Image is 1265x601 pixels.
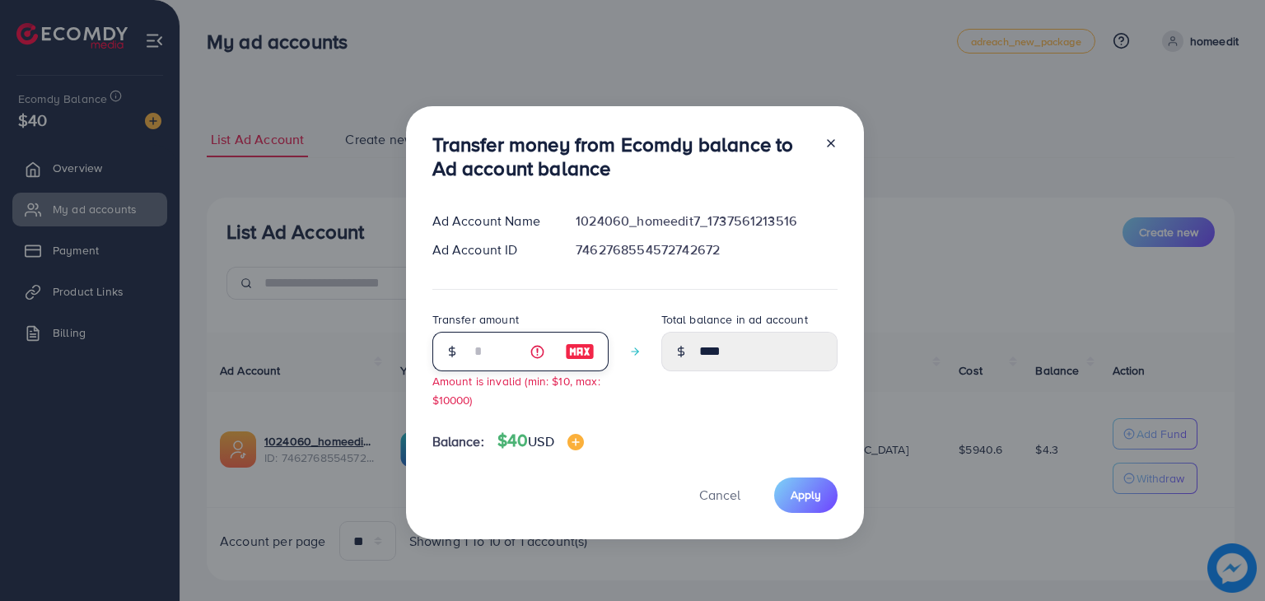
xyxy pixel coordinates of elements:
span: Apply [791,487,821,503]
div: Ad Account ID [419,240,563,259]
img: image [565,342,595,361]
div: 1024060_homeedit7_1737561213516 [562,212,850,231]
div: 7462768554572742672 [562,240,850,259]
div: Ad Account Name [419,212,563,231]
span: Cancel [699,486,740,504]
button: Apply [774,478,838,513]
span: Balance: [432,432,484,451]
h4: $40 [497,431,584,451]
button: Cancel [679,478,761,513]
span: USD [528,432,553,450]
label: Total balance in ad account [661,311,808,328]
img: image [567,434,584,450]
label: Transfer amount [432,311,519,328]
small: Amount is invalid (min: $10, max: $10000) [432,373,600,408]
h3: Transfer money from Ecomdy balance to Ad account balance [432,133,811,180]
